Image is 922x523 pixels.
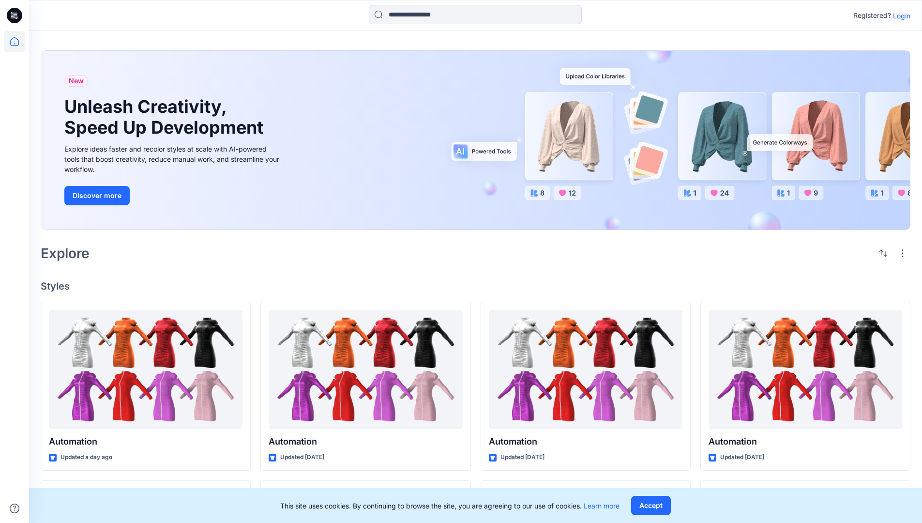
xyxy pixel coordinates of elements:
[64,186,282,205] a: Discover more
[269,310,462,430] a: Automation
[853,10,891,21] p: Registered?
[64,96,268,138] h1: Unleash Creativity, Speed Up Development
[489,435,682,448] p: Automation
[60,452,112,462] p: Updated a day ago
[631,496,671,515] button: Accept
[280,501,620,511] p: This site uses cookies. By continuing to browse the site, you are agreeing to our use of cookies.
[41,246,90,261] h2: Explore
[709,435,902,448] p: Automation
[64,144,282,174] div: Explore ideas faster and recolor styles at scale with AI-powered tools that boost creativity, red...
[69,75,84,87] span: New
[720,452,764,462] p: Updated [DATE]
[709,310,902,430] a: Automation
[893,11,910,21] p: Login
[584,502,620,510] a: Learn more
[500,452,544,462] p: Updated [DATE]
[64,186,130,205] button: Discover more
[489,310,682,430] a: Automation
[280,452,324,462] p: Updated [DATE]
[49,310,242,430] a: Automation
[49,435,242,448] p: Automation
[41,280,910,292] h4: Styles
[269,435,462,448] p: Automation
